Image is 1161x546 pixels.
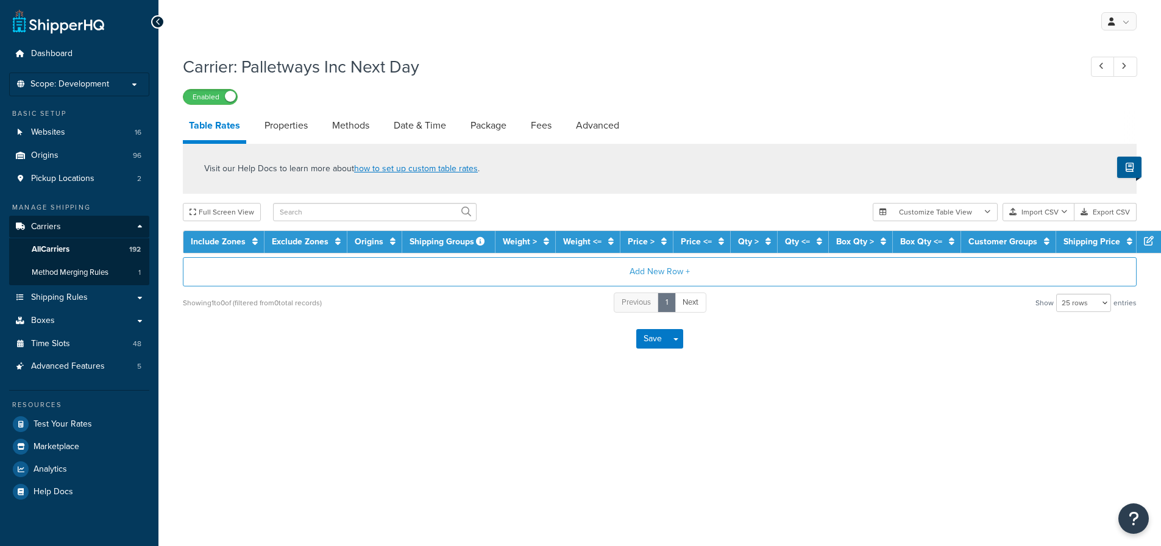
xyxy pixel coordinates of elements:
[135,127,141,138] span: 16
[138,268,141,278] span: 1
[738,235,759,248] a: Qty >
[1118,503,1149,534] button: Open Resource Center
[525,111,558,140] a: Fees
[9,458,149,480] a: Analytics
[34,487,73,497] span: Help Docs
[9,238,149,261] a: AllCarriers192
[968,235,1037,248] a: Customer Groups
[183,90,237,104] label: Enabled
[183,203,261,221] button: Full Screen View
[388,111,452,140] a: Date & Time
[31,174,94,184] span: Pickup Locations
[9,400,149,410] div: Resources
[1063,235,1120,248] a: Shipping Price
[402,231,495,253] th: Shipping Groups
[1003,203,1074,221] button: Import CSV
[900,235,942,248] a: Box Qty <=
[464,111,513,140] a: Package
[258,111,314,140] a: Properties
[9,481,149,503] a: Help Docs
[1074,203,1137,221] button: Export CSV
[1113,57,1137,77] a: Next Record
[9,121,149,144] li: Websites
[9,310,149,332] a: Boxes
[9,261,149,284] li: Method Merging Rules
[9,121,149,144] a: Websites16
[9,286,149,309] a: Shipping Rules
[34,419,92,430] span: Test Your Rates
[9,43,149,65] a: Dashboard
[31,361,105,372] span: Advanced Features
[9,333,149,355] a: Time Slots48
[614,292,659,313] a: Previous
[9,202,149,213] div: Manage Shipping
[9,144,149,167] a: Origins96
[658,292,676,313] a: 1
[273,203,477,221] input: Search
[32,268,108,278] span: Method Merging Rules
[31,292,88,303] span: Shipping Rules
[272,235,328,248] a: Exclude Zones
[570,111,625,140] a: Advanced
[31,151,59,161] span: Origins
[31,127,65,138] span: Websites
[31,339,70,349] span: Time Slots
[137,361,141,372] span: 5
[873,203,998,221] button: Customize Table View
[34,464,67,475] span: Analytics
[9,144,149,167] li: Origins
[9,216,149,238] a: Carriers
[1117,157,1141,178] button: Show Help Docs
[9,216,149,285] li: Carriers
[681,235,712,248] a: Price <=
[9,436,149,458] a: Marketplace
[183,111,246,144] a: Table Rates
[133,339,141,349] span: 48
[622,296,651,308] span: Previous
[9,413,149,435] a: Test Your Rates
[636,329,669,349] button: Save
[31,49,73,59] span: Dashboard
[191,235,246,248] a: Include Zones
[9,108,149,119] div: Basic Setup
[785,235,810,248] a: Qty <=
[563,235,602,248] a: Weight <=
[9,261,149,284] a: Method Merging Rules1
[9,333,149,355] li: Time Slots
[1035,294,1054,311] span: Show
[9,168,149,190] li: Pickup Locations
[31,222,61,232] span: Carriers
[1091,57,1115,77] a: Previous Record
[133,151,141,161] span: 96
[675,292,706,313] a: Next
[355,235,383,248] a: Origins
[183,55,1068,79] h1: Carrier: Palletways Inc Next Day
[129,244,141,255] span: 192
[683,296,698,308] span: Next
[30,79,109,90] span: Scope: Development
[183,257,1137,286] button: Add New Row +
[9,168,149,190] a: Pickup Locations2
[9,355,149,378] li: Advanced Features
[836,235,874,248] a: Box Qty >
[326,111,375,140] a: Methods
[354,162,478,175] a: how to set up custom table rates
[628,235,655,248] a: Price >
[32,244,69,255] span: All Carriers
[34,442,79,452] span: Marketplace
[503,235,537,248] a: Weight >
[183,294,322,311] div: Showing 1 to 0 of (filtered from 0 total records)
[31,316,55,326] span: Boxes
[1113,294,1137,311] span: entries
[137,174,141,184] span: 2
[204,162,480,175] p: Visit our Help Docs to learn more about .
[9,355,149,378] a: Advanced Features5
